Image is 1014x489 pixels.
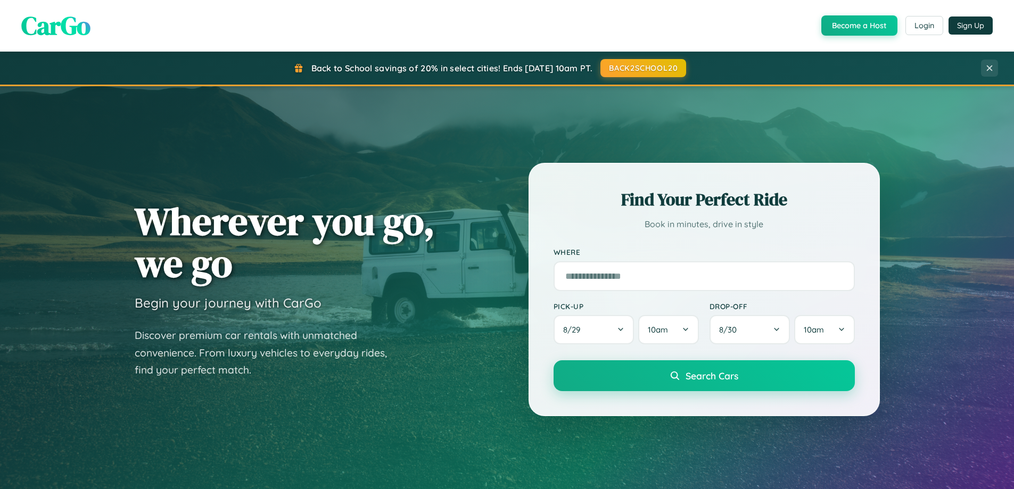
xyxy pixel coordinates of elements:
span: 8 / 30 [719,325,742,335]
button: 8/30 [710,315,790,344]
button: Login [905,16,943,35]
span: CarGo [21,8,90,43]
span: 10am [804,325,824,335]
button: Sign Up [949,16,993,35]
h2: Find Your Perfect Ride [554,188,855,211]
button: BACK2SCHOOL20 [600,59,686,77]
span: Back to School savings of 20% in select cities! Ends [DATE] 10am PT. [311,63,592,73]
p: Book in minutes, drive in style [554,217,855,232]
span: Search Cars [686,370,738,382]
label: Where [554,248,855,257]
p: Discover premium car rentals with unmatched convenience. From luxury vehicles to everyday rides, ... [135,327,401,379]
button: Become a Host [821,15,897,36]
label: Pick-up [554,302,699,311]
button: 10am [638,315,698,344]
span: 8 / 29 [563,325,586,335]
label: Drop-off [710,302,855,311]
span: 10am [648,325,668,335]
button: 8/29 [554,315,634,344]
button: Search Cars [554,360,855,391]
h3: Begin your journey with CarGo [135,295,321,311]
button: 10am [794,315,854,344]
h1: Wherever you go, we go [135,200,435,284]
